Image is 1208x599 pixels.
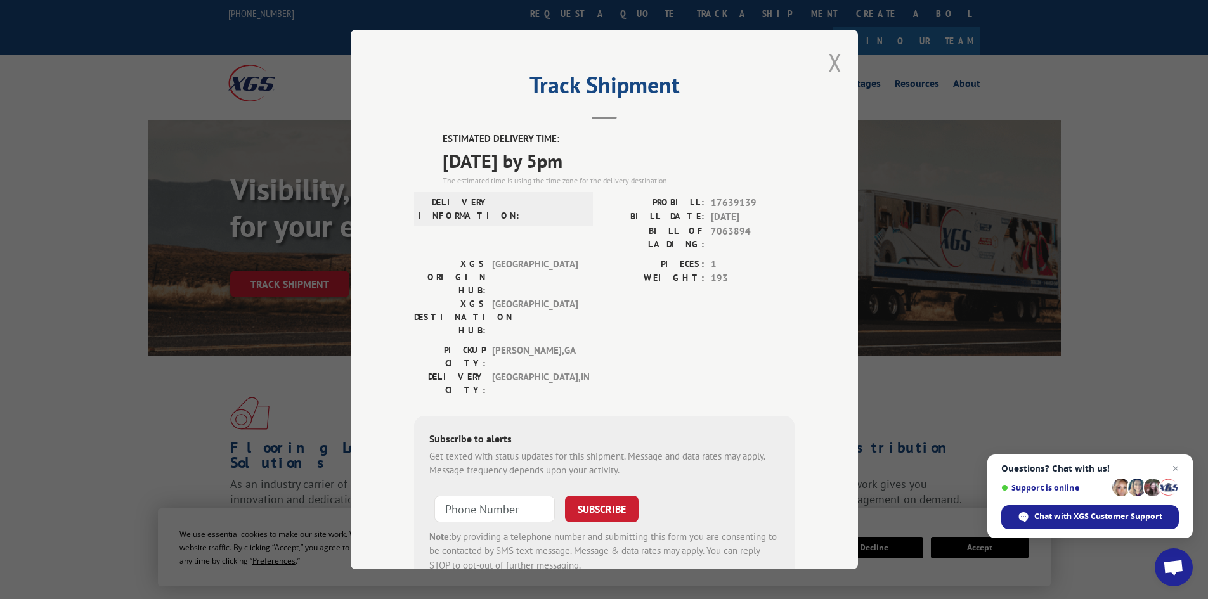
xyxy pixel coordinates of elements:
[604,257,705,272] label: PIECES:
[443,132,795,146] label: ESTIMATED DELIVERY TIME:
[828,46,842,79] button: Close modal
[443,175,795,186] div: The estimated time is using the time zone for the delivery destination.
[604,210,705,224] label: BILL DATE:
[414,297,486,337] label: XGS DESTINATION HUB:
[492,370,578,397] span: [GEOGRAPHIC_DATA] , IN
[418,196,490,222] label: DELIVERY INFORMATION:
[711,196,795,210] span: 17639139
[711,257,795,272] span: 1
[429,431,779,449] div: Subscribe to alerts
[1001,483,1108,493] span: Support is online
[414,257,486,297] label: XGS ORIGIN HUB:
[1001,505,1179,529] div: Chat with XGS Customer Support
[711,210,795,224] span: [DATE]
[1001,463,1179,473] span: Questions? Chat with us!
[1034,511,1162,522] span: Chat with XGS Customer Support
[492,297,578,337] span: [GEOGRAPHIC_DATA]
[414,370,486,397] label: DELIVERY CITY:
[414,76,795,100] h2: Track Shipment
[429,449,779,478] div: Get texted with status updates for this shipment. Message and data rates may apply. Message frequ...
[604,196,705,210] label: PROBILL:
[1168,461,1183,476] span: Close chat
[711,224,795,251] span: 7063894
[429,530,779,573] div: by providing a telephone number and submitting this form you are consenting to be contacted by SM...
[711,271,795,286] span: 193
[492,257,578,297] span: [GEOGRAPHIC_DATA]
[429,531,451,543] strong: Note:
[443,146,795,175] span: [DATE] by 5pm
[492,344,578,370] span: [PERSON_NAME] , GA
[414,344,486,370] label: PICKUP CITY:
[604,224,705,251] label: BILL OF LADING:
[565,496,639,522] button: SUBSCRIBE
[434,496,555,522] input: Phone Number
[604,271,705,286] label: WEIGHT:
[1155,548,1193,586] div: Open chat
